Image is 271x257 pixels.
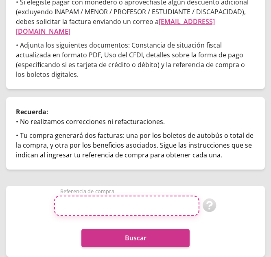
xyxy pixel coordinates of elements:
a: [EMAIL_ADDRESS][DOMAIN_NAME] [16,17,215,36]
p: • Adjunta los siguientes documentos: Constancia de situación fiscal actualizada en formato PDF, U... [16,40,255,79]
div: • Tu compra generará dos facturas: una por los boletos de autobús o total de la compra, y otra po... [16,131,255,160]
div: • No realizamos correcciones ni refacturaciones. [16,117,255,126]
button: Buscar [81,229,190,247]
p: Recuerda: [16,107,255,117]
